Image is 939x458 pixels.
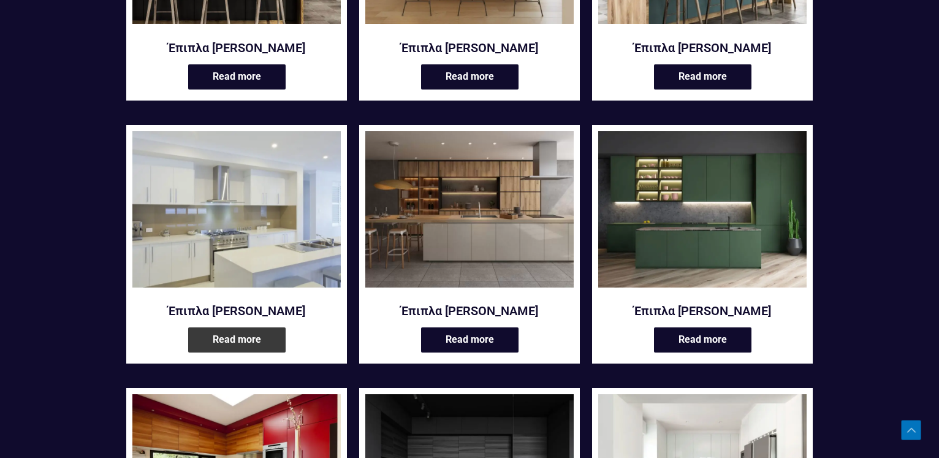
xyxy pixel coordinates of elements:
a: Έπιπλα κουζίνας Bondi [132,131,341,296]
a: Έπιπλα [PERSON_NAME] [132,40,341,56]
a: Read more about “Έπιπλα κουζίνας Bondi” [188,327,286,353]
a: Read more about “Έπιπλα κουζίνας Celebes” [421,327,519,353]
a: Read more about “Έπιπλα κουζίνας Anakena” [188,64,286,90]
a: Έπιπλα [PERSON_NAME] [365,40,574,56]
a: Read more about “Έπιπλα κουζίνας Arashi” [421,64,519,90]
a: Έπιπλα [PERSON_NAME] [598,40,807,56]
a: Έπιπλα [PERSON_NAME] [132,303,341,319]
a: Read more about “Έπιπλα κουζίνας El Castillo” [654,327,751,353]
img: Bondi κουζίνα [132,131,341,288]
a: Έπιπλα [PERSON_NAME] [365,303,574,319]
a: El Castillo κουζίνα [598,131,807,296]
a: Read more about “Έπιπλα κουζίνας Beibu” [654,64,751,90]
a: Έπιπλα κουζίνας Celebes [365,131,574,296]
a: Έπιπλα [PERSON_NAME] [598,303,807,319]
